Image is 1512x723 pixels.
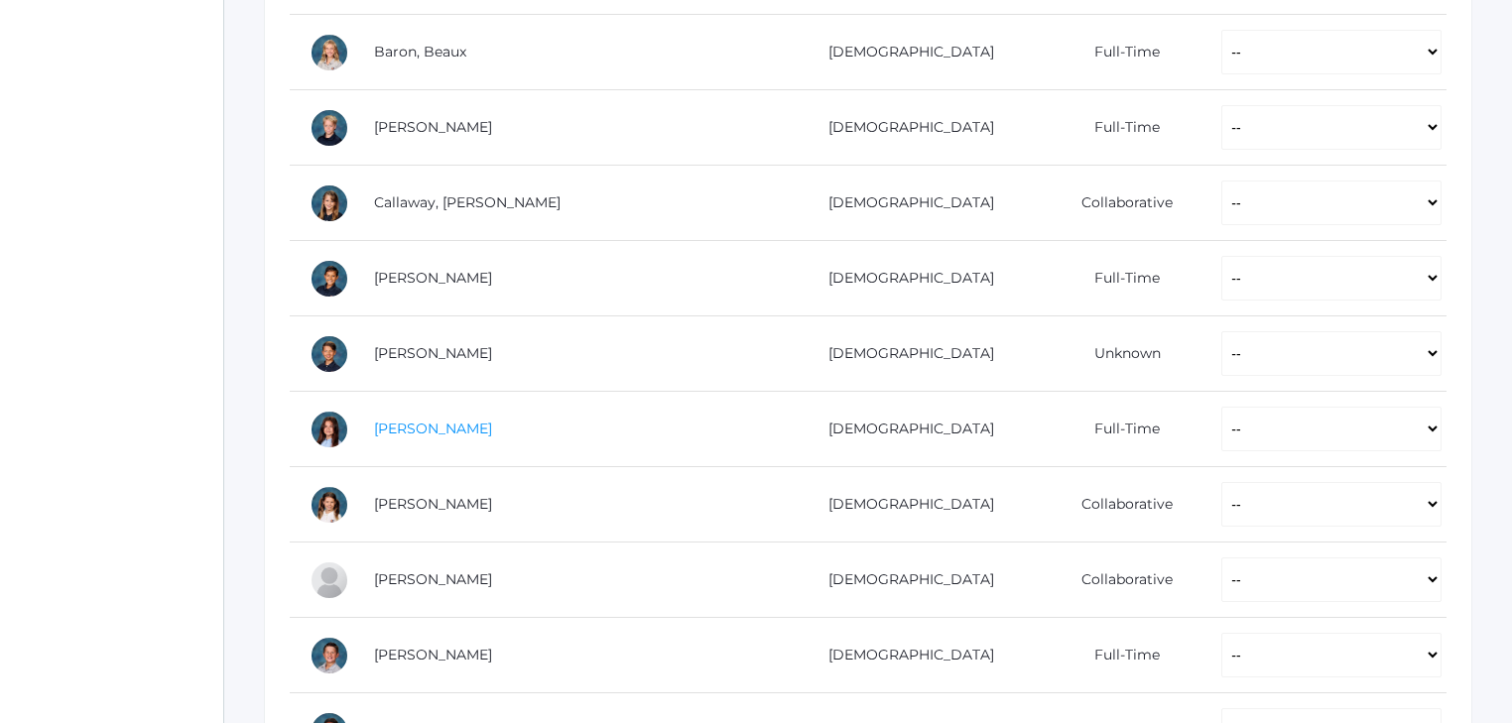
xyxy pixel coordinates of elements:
[310,33,349,72] div: Beaux Baron
[374,118,492,136] a: [PERSON_NAME]
[1038,392,1201,467] td: Full-Time
[1038,316,1201,392] td: Unknown
[374,43,466,60] a: Baron, Beaux
[1038,15,1201,90] td: Full-Time
[770,90,1039,166] td: [DEMOGRAPHIC_DATA]
[374,646,492,663] a: [PERSON_NAME]
[374,193,561,211] a: Callaway, [PERSON_NAME]
[1038,166,1201,241] td: Collaborative
[310,636,349,675] div: Levi Herrera
[770,542,1039,618] td: [DEMOGRAPHIC_DATA]
[310,183,349,223] div: Kennedy Callaway
[310,259,349,299] div: Gunnar Carey
[770,166,1039,241] td: [DEMOGRAPHIC_DATA]
[770,618,1039,693] td: [DEMOGRAPHIC_DATA]
[1038,618,1201,693] td: Full-Time
[374,495,492,513] a: [PERSON_NAME]
[1038,467,1201,542] td: Collaborative
[770,15,1039,90] td: [DEMOGRAPHIC_DATA]
[374,344,492,362] a: [PERSON_NAME]
[770,241,1039,316] td: [DEMOGRAPHIC_DATA]
[1038,542,1201,618] td: Collaborative
[374,420,492,437] a: [PERSON_NAME]
[310,560,349,600] div: Eli Henry
[310,410,349,449] div: Kadyn Ehrlich
[374,269,492,287] a: [PERSON_NAME]
[770,316,1039,392] td: [DEMOGRAPHIC_DATA]
[310,334,349,374] div: Levi Dailey-Langin
[1038,241,1201,316] td: Full-Time
[770,467,1039,542] td: [DEMOGRAPHIC_DATA]
[374,570,492,588] a: [PERSON_NAME]
[770,392,1039,467] td: [DEMOGRAPHIC_DATA]
[1038,90,1201,166] td: Full-Time
[310,108,349,148] div: Elliot Burke
[310,485,349,525] div: Ceylee Ekdahl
